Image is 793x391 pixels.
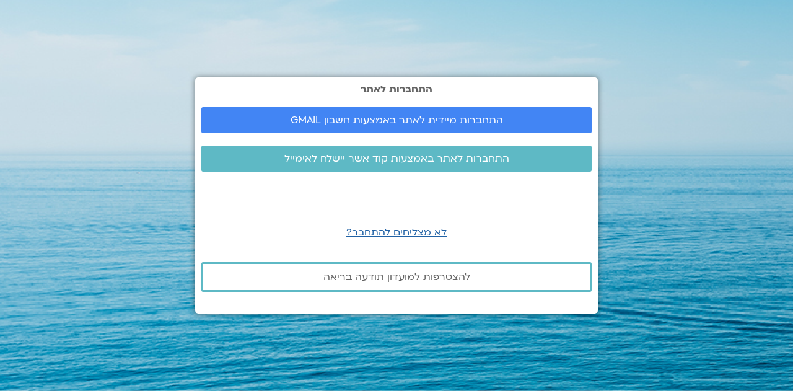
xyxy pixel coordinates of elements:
span: התחברות לאתר באמצעות קוד אשר יישלח לאימייל [284,153,509,164]
a: התחברות לאתר באמצעות קוד אשר יישלח לאימייל [201,146,592,172]
a: לא מצליחים להתחבר? [346,226,447,239]
span: התחברות מיידית לאתר באמצעות חשבון GMAIL [291,115,503,126]
span: להצטרפות למועדון תודעה בריאה [323,271,470,283]
a: להצטרפות למועדון תודעה בריאה [201,262,592,292]
h2: התחברות לאתר [201,84,592,95]
a: התחברות מיידית לאתר באמצעות חשבון GMAIL [201,107,592,133]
